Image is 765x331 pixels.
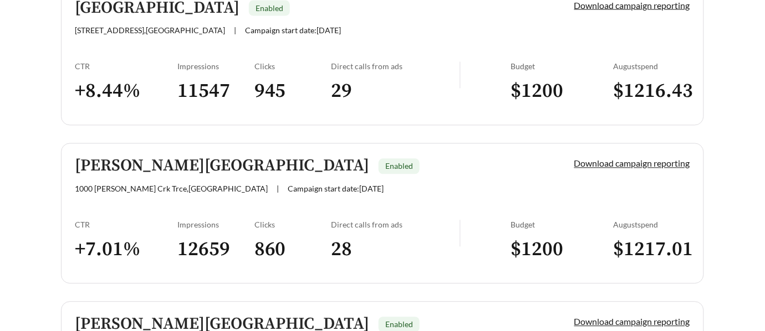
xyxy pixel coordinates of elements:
h3: 29 [331,79,460,104]
div: Direct calls from ads [331,62,460,71]
h3: 28 [331,237,460,262]
h3: 12659 [177,237,254,262]
div: Budget [511,62,613,71]
div: CTR [75,62,177,71]
h3: 11547 [177,79,254,104]
h3: + 8.44 % [75,79,177,104]
div: Impressions [177,220,254,230]
h3: + 7.01 % [75,237,177,262]
div: August spend [613,62,690,71]
div: Impressions [177,62,254,71]
a: Download campaign reporting [574,158,690,169]
span: | [234,26,236,35]
div: CTR [75,220,177,230]
div: Clicks [254,62,331,71]
span: Campaign start date: [DATE] [245,26,341,35]
h3: $ 1217.01 [613,237,690,262]
div: Clicks [254,220,331,230]
h5: [PERSON_NAME][GEOGRAPHIC_DATA] [75,157,369,175]
div: Direct calls from ads [331,220,460,230]
h3: $ 1200 [511,79,613,104]
img: line [460,220,461,247]
span: Enabled [385,320,413,329]
a: Download campaign reporting [574,317,690,327]
h3: 945 [254,79,331,104]
img: line [460,62,461,89]
div: August spend [613,220,690,230]
h3: $ 1200 [511,237,613,262]
h3: $ 1216.43 [613,79,690,104]
span: [STREET_ADDRESS] , [GEOGRAPHIC_DATA] [75,26,225,35]
span: | [277,184,279,194]
span: Enabled [385,162,413,171]
a: [PERSON_NAME][GEOGRAPHIC_DATA]Enabled1000 [PERSON_NAME] Crk Trce,[GEOGRAPHIC_DATA]|Campaign start... [61,143,704,284]
div: Budget [511,220,613,230]
span: Campaign start date: [DATE] [288,184,384,194]
span: 1000 [PERSON_NAME] Crk Trce , [GEOGRAPHIC_DATA] [75,184,268,194]
h3: 860 [254,237,331,262]
span: Enabled [256,3,283,13]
